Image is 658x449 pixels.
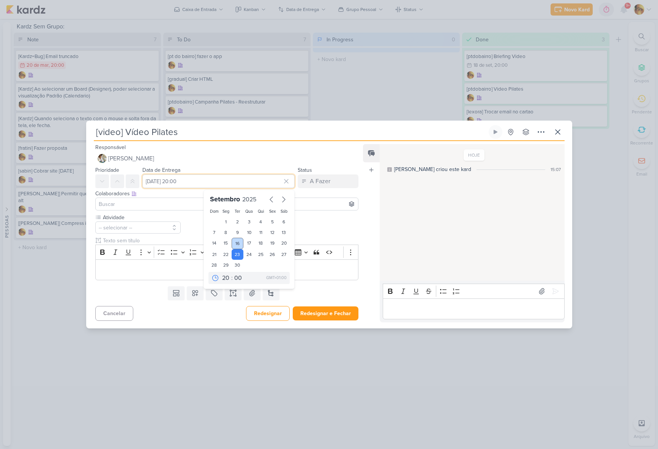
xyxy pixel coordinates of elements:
button: [PERSON_NAME] [95,152,359,165]
div: Editor editing area: main [383,298,564,319]
div: Sáb [279,209,288,215]
label: Responsável [95,144,126,151]
div: Editor toolbar [95,245,359,259]
button: A Fazer [298,174,358,188]
img: Raphael Simas [98,154,107,163]
div: Ligar relógio [492,129,499,135]
div: 29 [220,260,232,270]
div: 7 [208,227,220,238]
div: 8 [220,227,232,238]
div: 24 [243,249,255,260]
div: 11 [255,227,267,238]
label: Atividade [102,214,181,221]
div: 10 [243,227,255,238]
button: -- selecionar -- [95,221,181,234]
div: 26 [267,249,278,260]
div: Colaboradores [95,190,359,198]
input: Select a date [142,174,295,188]
div: Qua [245,209,254,215]
div: 20 [278,238,290,249]
label: Status [298,167,312,173]
div: 28 [208,260,220,270]
div: Sex [268,209,277,215]
input: Texto sem título [101,237,359,245]
label: Data de Entrega [142,167,180,173]
div: 22 [220,249,232,260]
div: 5 [267,217,278,227]
button: Cancelar [95,306,133,321]
div: [PERSON_NAME] criou este kard [394,165,471,173]
div: Ter [233,209,242,215]
div: 14 [208,238,220,249]
span: 2025 [242,196,256,203]
div: 18 [255,238,267,249]
div: Editor toolbar [383,284,564,298]
div: 3 [243,217,255,227]
div: 23 [232,249,243,260]
div: 19 [267,238,278,249]
div: GMT+01:00 [266,275,287,281]
input: Kard Sem Título [94,125,487,139]
div: 15:07 [551,166,561,173]
div: Seg [222,209,230,215]
div: 25 [255,249,267,260]
span: [PERSON_NAME] [108,154,154,163]
div: 15 [220,238,232,249]
div: Editor editing area: main [95,259,359,280]
div: 9 [232,227,243,238]
div: 2 [232,217,243,227]
div: 1 [220,217,232,227]
div: 21 [208,249,220,260]
div: 6 [278,217,290,227]
div: 4 [255,217,267,227]
label: Prioridade [95,167,119,173]
div: 12 [267,227,278,238]
button: Redesignar [246,306,290,321]
div: Qui [256,209,265,215]
div: 30 [232,260,243,270]
div: 16 [232,238,243,249]
span: Setembro [210,195,240,203]
input: Buscar [97,199,357,209]
div: A Fazer [310,177,330,186]
div: Dom [210,209,219,215]
div: 13 [278,227,290,238]
div: 17 [243,238,255,249]
div: 27 [278,249,290,260]
div: : [231,273,233,283]
button: Redesignar e Fechar [293,306,358,320]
